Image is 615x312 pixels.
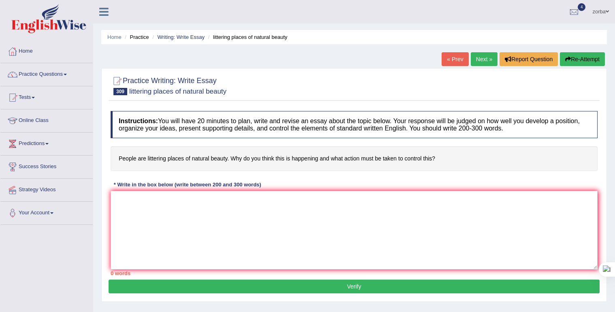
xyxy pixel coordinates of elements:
[113,88,127,95] span: 309
[123,33,149,41] li: Practice
[560,52,605,66] button: Re-Attempt
[0,63,93,83] a: Practice Questions
[129,88,226,95] small: littering places of natural beauty
[157,34,205,40] a: Writing: Write Essay
[111,181,264,189] div: * Write in the box below (write between 200 and 300 words)
[206,33,288,41] li: littering places of natural beauty
[111,111,598,138] h4: You will have 20 minutes to plan, write and revise an essay about the topic below. Your response ...
[119,118,158,124] b: Instructions:
[0,156,93,176] a: Success Stories
[109,280,600,293] button: Verify
[107,34,122,40] a: Home
[111,146,598,171] h4: People are littering places of natural beauty. Why do you think this is happening and what action...
[111,269,598,277] div: 0 words
[442,52,468,66] a: « Prev
[578,3,586,11] span: 4
[471,52,498,66] a: Next »
[0,109,93,130] a: Online Class
[500,52,558,66] button: Report Question
[0,202,93,222] a: Your Account
[0,40,93,60] a: Home
[0,179,93,199] a: Strategy Videos
[0,132,93,153] a: Predictions
[0,86,93,107] a: Tests
[111,75,226,95] h2: Practice Writing: Write Essay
